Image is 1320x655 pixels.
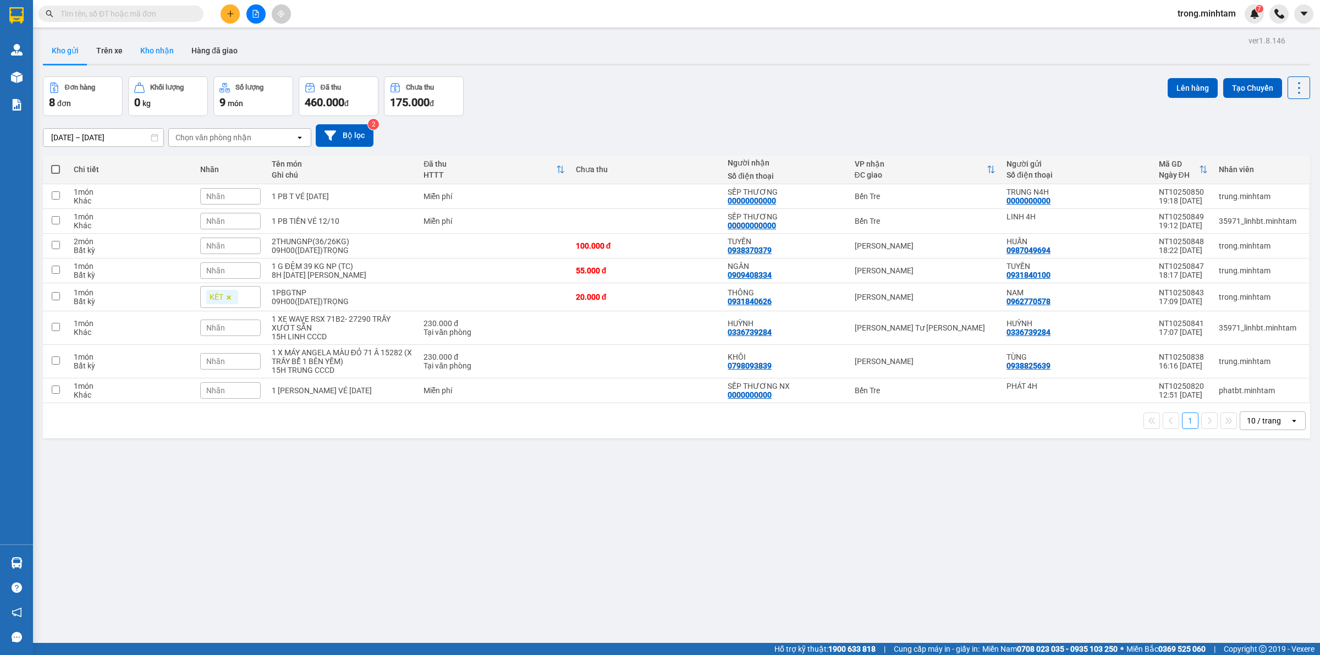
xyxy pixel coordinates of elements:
[1159,382,1208,390] div: NT10250820
[576,266,717,275] div: 55.000 đ
[1256,5,1263,13] sup: 7
[1007,212,1147,221] div: LINH 4H
[1182,412,1198,429] button: 1
[728,212,843,221] div: SẾP THƯƠNG
[1007,288,1147,297] div: NAM
[43,37,87,64] button: Kho gửi
[430,99,434,108] span: đ
[131,37,183,64] button: Kho nhận
[200,165,260,174] div: Nhãn
[1159,262,1208,271] div: NT10250847
[1247,415,1281,426] div: 10 / trang
[11,557,23,569] img: warehouse-icon
[1168,78,1218,98] button: Lên hàng
[728,328,772,337] div: 0336739284
[1007,382,1147,390] div: PHÁT 4H
[1219,386,1303,395] div: phatbt.minhtam
[1007,353,1147,361] div: TÙNG
[1294,4,1313,24] button: caret-down
[1007,361,1050,370] div: 0938825639
[11,71,23,83] img: warehouse-icon
[1214,643,1215,655] span: |
[74,382,189,390] div: 1 món
[855,266,996,275] div: [PERSON_NAME]
[221,4,240,24] button: plus
[728,188,843,196] div: SẾP THƯƠNG
[855,293,996,301] div: [PERSON_NAME]
[1159,212,1208,221] div: NT10250849
[1159,288,1208,297] div: NT10250843
[74,288,189,297] div: 1 món
[855,217,996,225] div: Bến Tre
[424,386,564,395] div: Miễn phí
[206,357,225,366] span: Nhãn
[1219,266,1303,275] div: trung.minhtam
[576,165,717,174] div: Chưa thu
[1169,7,1245,20] span: trong.minhtam
[272,271,413,279] div: 8H 13/05/2025 TRUNG
[1159,188,1208,196] div: NT10250850
[1219,323,1303,332] div: 35971_linhbt.minhtam
[57,99,71,108] span: đơn
[1017,645,1118,653] strong: 0708 023 035 - 0935 103 250
[1219,293,1303,301] div: trong.minhtam
[424,328,564,337] div: Tại văn phòng
[1007,328,1050,337] div: 0336739284
[1274,9,1284,19] img: phone-icon
[424,319,564,328] div: 230.000 đ
[1159,390,1208,399] div: 12:51 [DATE]
[728,158,843,167] div: Người nhận
[272,332,413,341] div: 15H LINH CCCD
[12,582,22,593] span: question-circle
[1223,78,1282,98] button: Tạo Chuyến
[1219,217,1303,225] div: 35971_linhbt.minhtam
[1007,196,1050,205] div: 0000000000
[43,76,123,116] button: Đơn hàng8đơn
[1159,361,1208,370] div: 16:16 [DATE]
[295,133,304,142] svg: open
[1219,192,1303,201] div: trung.minhtam
[1126,643,1206,655] span: Miền Bắc
[74,212,189,221] div: 1 món
[87,37,131,64] button: Trên xe
[206,386,225,395] span: Nhãn
[855,323,996,332] div: [PERSON_NAME] Tư [PERSON_NAME]
[277,10,285,18] span: aim
[1219,357,1303,366] div: trung.minhtam
[272,262,413,271] div: 1 G ĐỆM 39 KG NP (TC)
[299,76,378,116] button: Đã thu460.000đ
[272,4,291,24] button: aim
[576,293,717,301] div: 20.000 đ
[134,96,140,109] span: 0
[74,361,189,370] div: Bất kỳ
[1159,319,1208,328] div: NT10250841
[1259,645,1267,653] span: copyright
[1007,319,1147,328] div: HUỲNH
[252,10,260,18] span: file-add
[74,328,189,337] div: Khác
[1248,35,1285,47] div: ver 1.8.146
[206,192,225,201] span: Nhãn
[728,246,772,255] div: 0938370379
[1257,5,1261,13] span: 7
[272,386,413,395] div: 1 PB TIỀN VÉ 12/10/25
[305,96,344,109] span: 460.000
[728,353,843,361] div: KHÔI
[142,99,151,108] span: kg
[272,348,413,366] div: 1 X MÁY ANGELA MÀU ĐỎ 71 Â 15282 (X TRẦY BỂ 1 BÊN YẾM)
[424,217,564,225] div: Miễn phí
[728,361,772,370] div: 0798093839
[272,192,413,201] div: 1 PB T VÉ 12/10/2025
[728,288,843,297] div: THÔNG
[1120,647,1124,651] span: ⚪️
[12,632,22,642] span: message
[272,246,413,255] div: 09H00(13/10/2025)TRỌNG
[65,84,95,91] div: Đơn hàng
[235,84,263,91] div: Số lượng
[227,10,234,18] span: plus
[74,165,189,174] div: Chi tiết
[728,262,843,271] div: NGÂN
[74,188,189,196] div: 1 món
[1159,159,1200,168] div: Mã GD
[272,315,413,332] div: 1 XE WAVE RSX 71B2- 27290 TRẦY XƯỚT SẴN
